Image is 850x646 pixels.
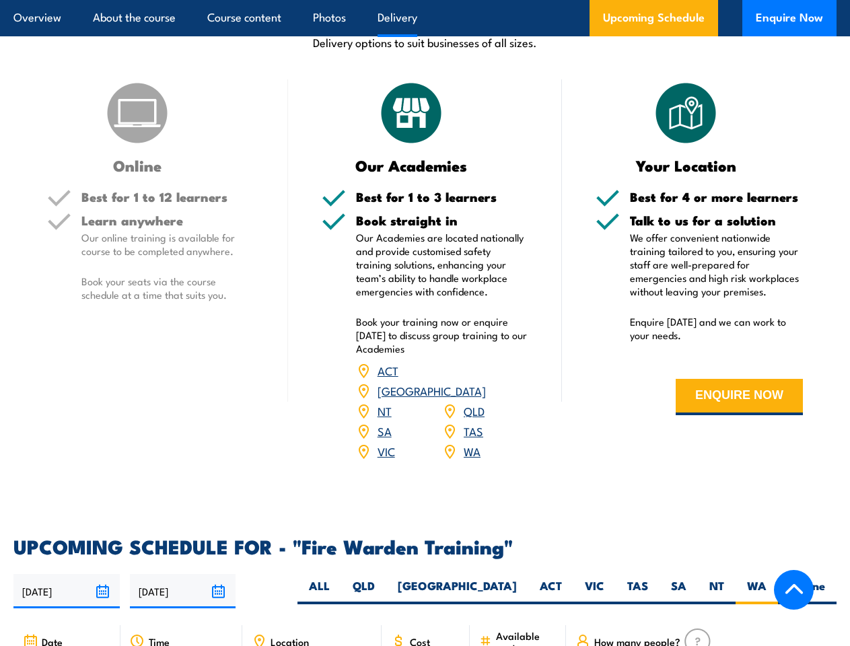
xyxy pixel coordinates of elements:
label: [GEOGRAPHIC_DATA] [386,578,528,604]
p: Book your training now or enquire [DATE] to discuss group training to our Academies [356,315,529,355]
h3: Online [47,157,227,173]
p: Book your seats via the course schedule at a time that suits you. [81,275,254,301]
h3: Our Academies [322,157,502,173]
label: TAS [616,578,660,604]
input: To date [130,574,236,608]
h5: Best for 4 or more learners [630,190,803,203]
h5: Talk to us for a solution [630,214,803,227]
p: Our Academies are located nationally and provide customised safety training solutions, enhancing ... [356,231,529,298]
p: Enquire [DATE] and we can work to your needs. [630,315,803,342]
a: QLD [464,402,485,419]
a: VIC [378,443,395,459]
label: SA [660,578,698,604]
button: ENQUIRE NOW [676,379,803,415]
h3: Your Location [596,157,776,173]
h5: Best for 1 to 12 learners [81,190,254,203]
p: We offer convenient nationwide training tailored to you, ensuring your staff are well-prepared fo... [630,231,803,298]
a: TAS [464,423,483,439]
label: NT [698,578,736,604]
label: ALL [297,578,341,604]
label: ACT [528,578,573,604]
a: NT [378,402,392,419]
label: VIC [573,578,616,604]
h2: UPCOMING SCHEDULE FOR - "Fire Warden Training" [13,537,837,554]
label: QLD [341,578,386,604]
label: WA [736,578,778,604]
h5: Book straight in [356,214,529,227]
a: WA [464,443,481,459]
h5: Learn anywhere [81,214,254,227]
input: From date [13,574,120,608]
h5: Best for 1 to 3 learners [356,190,529,203]
a: ACT [378,362,398,378]
a: [GEOGRAPHIC_DATA] [378,382,486,398]
p: Our online training is available for course to be completed anywhere. [81,231,254,258]
p: Delivery options to suit businesses of all sizes. [13,34,837,50]
a: SA [378,423,392,439]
